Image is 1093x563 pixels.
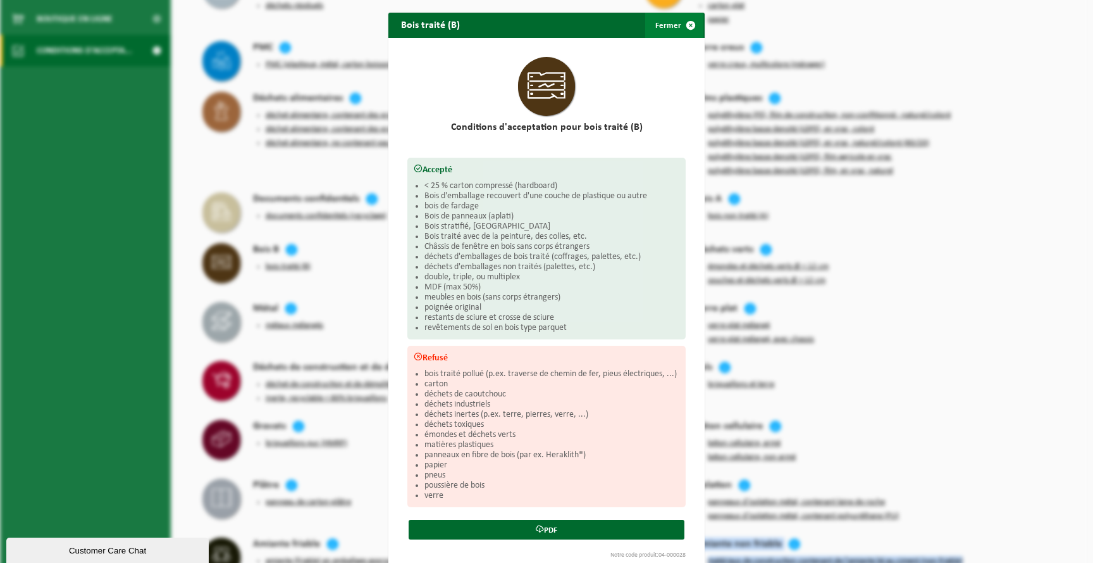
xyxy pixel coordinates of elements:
[424,440,679,450] li: matières plastiques
[424,400,679,410] li: déchets industriels
[424,450,679,460] li: panneaux en fibre de bois (par ex. Heraklith®)
[424,242,679,252] li: Châssis de fenêtre en bois sans corps étrangers
[424,222,679,232] li: Bois stratifié, [GEOGRAPHIC_DATA]
[424,293,679,303] li: meubles en bois (sans corps étrangers)
[424,420,679,430] li: déchets toxiques
[424,471,679,481] li: pneus
[424,369,679,379] li: bois traité pollué (p.ex. traverse de chemin de fer, pieus électriques, ...)
[424,481,679,491] li: poussière de bois
[424,323,679,333] li: revêtements de sol en bois type parquet
[6,535,211,563] iframe: chat widget
[409,520,684,540] a: PDF
[424,379,679,389] li: carton
[424,282,679,293] li: MDF (max 50%)
[424,313,679,323] li: restants de sciure et crosse de sciure
[424,491,679,501] li: verre
[424,430,679,440] li: émondes et déchets verts
[424,191,679,201] li: Bois d'emballage recouvert d'une couche de plastique ou autre
[414,164,679,175] h3: Accepté
[424,389,679,400] li: déchets de caoutchouc
[388,13,472,37] h2: Bois traité (B)
[424,181,679,191] li: < 25 % carton compressé (hardboard)
[401,552,692,559] div: Notre code produit:04-000028
[407,122,686,132] h2: Conditions d'acceptation pour bois traité (B)
[414,352,679,363] h3: Refusé
[424,262,679,272] li: déchets d'emballages non traités (palettes, etc.)
[645,13,703,38] button: Fermer
[424,201,679,212] li: bois de fardage
[424,252,679,262] li: déchets d'emballages de bois traité (coffrages, palettes, etc.)
[424,460,679,471] li: papier
[424,232,679,242] li: Bois traité avec de la peinture, des colles, etc.
[424,410,679,420] li: déchets inertes (p.ex. terre, pierres, verre, ...)
[424,272,679,282] li: double, triple, ou multiplex
[424,303,679,313] li: poignée original
[424,212,679,222] li: Bois de panneaux (aplati)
